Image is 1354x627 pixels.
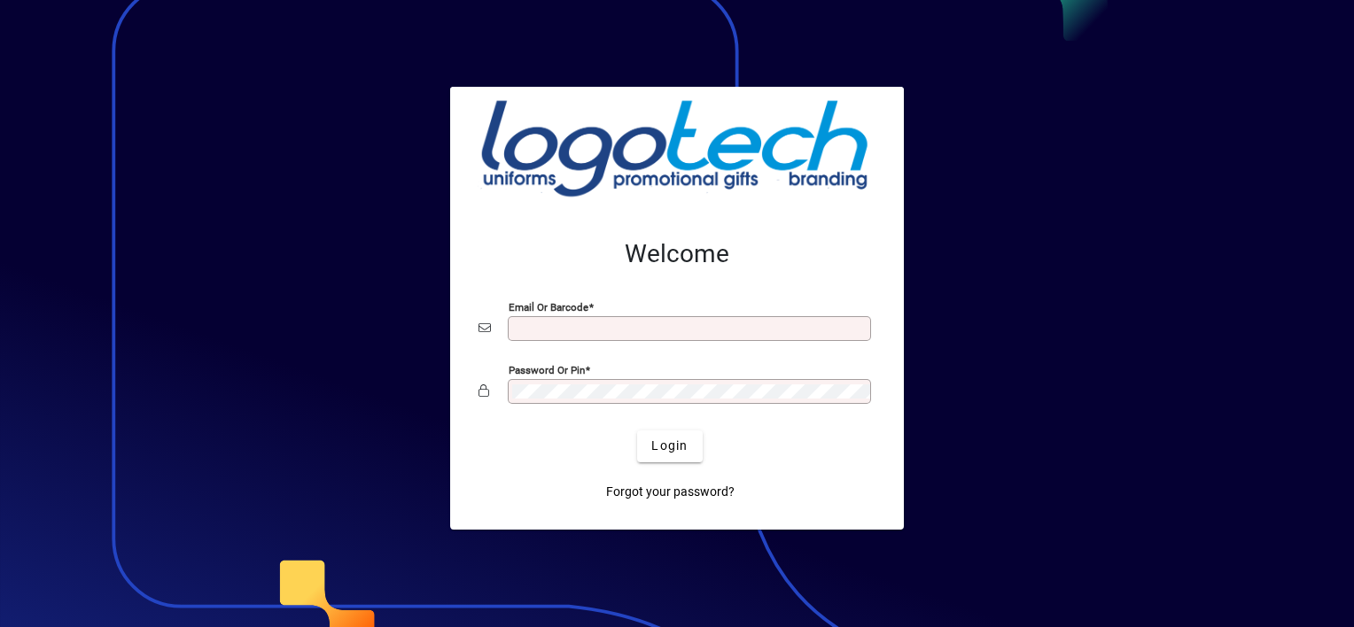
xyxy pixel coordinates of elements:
[599,476,742,508] a: Forgot your password?
[651,437,688,455] span: Login
[509,363,585,375] mat-label: Password or Pin
[637,430,702,462] button: Login
[509,300,588,313] mat-label: Email or Barcode
[479,239,875,269] h2: Welcome
[606,483,735,501] span: Forgot your password?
